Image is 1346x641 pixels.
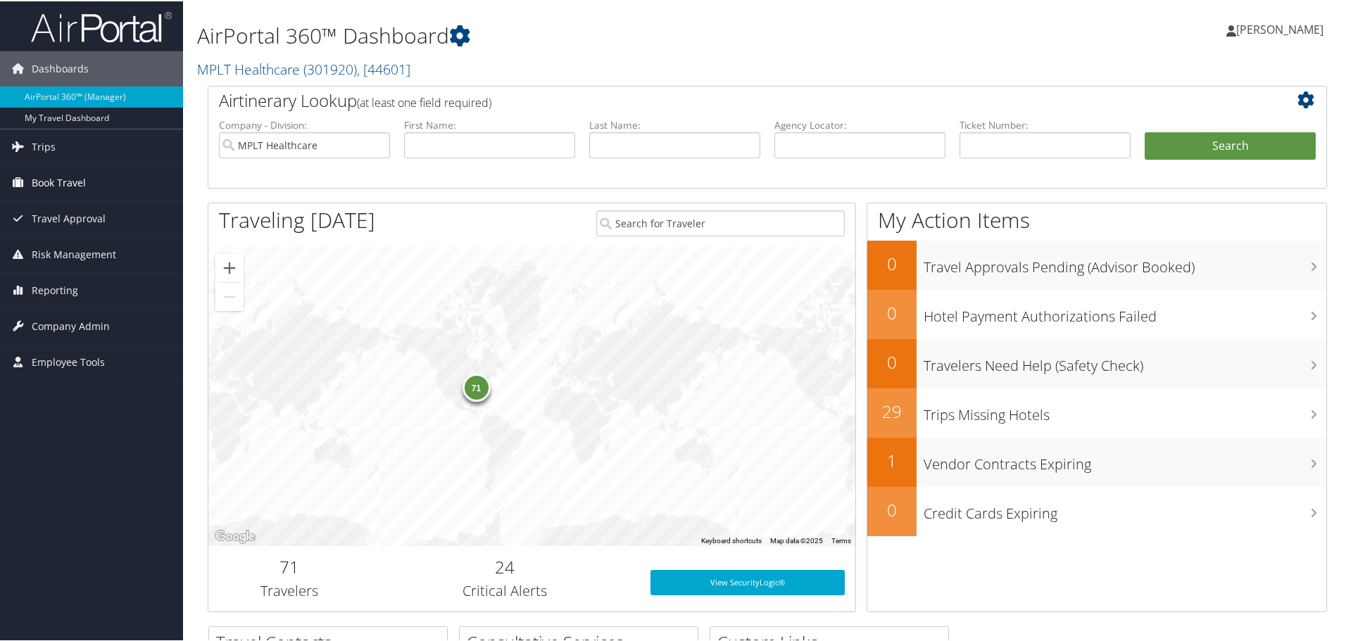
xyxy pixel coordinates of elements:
[303,58,357,77] span: ( 301920 )
[650,569,845,594] a: View SecurityLogic®
[867,338,1326,387] a: 0Travelers Need Help (Safety Check)
[867,485,1326,535] a: 0Credit Cards Expiring
[212,526,258,545] img: Google
[589,117,760,131] label: Last Name:
[381,580,629,599] h3: Critical Alerts
[381,554,629,578] h2: 24
[701,535,762,545] button: Keyboard shortcuts
[924,249,1326,276] h3: Travel Approvals Pending (Advisor Booked)
[924,495,1326,522] h3: Credit Cards Expiring
[596,209,845,235] input: Search for Traveler
[31,9,172,42] img: airportal-logo.png
[32,307,110,343] span: Company Admin
[357,58,410,77] span: , [ 44601 ]
[32,343,105,379] span: Employee Tools
[404,117,575,131] label: First Name:
[462,372,490,400] div: 71
[867,250,917,274] h2: 0
[924,446,1326,473] h3: Vendor Contracts Expiring
[32,236,116,271] span: Risk Management
[924,397,1326,424] h3: Trips Missing Hotels
[32,272,78,307] span: Reporting
[867,239,1326,288] a: 0Travel Approvals Pending (Advisor Booked)
[867,497,917,521] h2: 0
[867,288,1326,338] a: 0Hotel Payment Authorizations Failed
[32,164,86,199] span: Book Travel
[867,448,917,471] h2: 1
[867,387,1326,436] a: 29Trips Missing Hotels
[831,535,851,543] a: Terms (opens in new tab)
[219,117,390,131] label: Company - Division:
[215,253,244,281] button: Zoom in
[867,300,917,324] h2: 0
[32,128,56,163] span: Trips
[219,554,360,578] h2: 71
[960,117,1131,131] label: Ticket Number:
[867,204,1326,234] h1: My Action Items
[924,348,1326,374] h3: Travelers Need Help (Safety Check)
[1236,20,1323,36] span: [PERSON_NAME]
[212,526,258,545] a: Open this area in Google Maps (opens a new window)
[32,50,89,85] span: Dashboards
[774,117,945,131] label: Agency Locator:
[357,94,491,109] span: (at least one field required)
[215,281,244,310] button: Zoom out
[219,580,360,599] h3: Travelers
[1145,131,1316,159] button: Search
[867,436,1326,485] a: 1Vendor Contracts Expiring
[197,58,410,77] a: MPLT Healthcare
[770,535,823,543] span: Map data ©2025
[867,398,917,422] h2: 29
[867,349,917,373] h2: 0
[219,204,375,234] h1: Traveling [DATE]
[1226,7,1338,49] a: [PERSON_NAME]
[219,87,1223,111] h2: Airtinerary Lookup
[197,20,957,49] h1: AirPortal 360™ Dashboard
[32,200,106,235] span: Travel Approval
[924,298,1326,325] h3: Hotel Payment Authorizations Failed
